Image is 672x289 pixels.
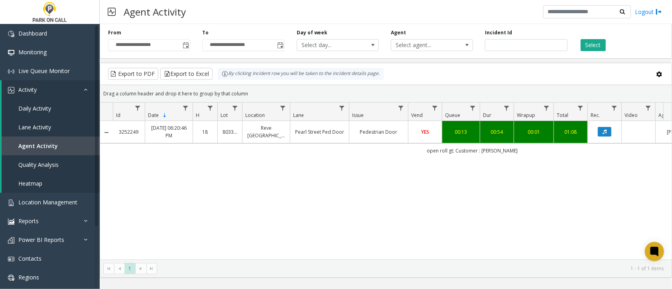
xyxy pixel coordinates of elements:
[413,128,437,136] a: YES
[581,39,606,51] button: Select
[391,40,456,51] span: Select agent...
[8,275,14,281] img: 'icon'
[643,103,654,113] a: Video Filter Menu
[609,103,620,113] a: Rec. Filter Menu
[150,124,188,139] a: [DATE] 06:20:46 PM
[411,112,423,119] span: Vend
[108,68,158,80] button: Export to PDF
[391,29,406,36] label: Agent
[8,31,14,37] img: 'icon'
[18,30,47,37] span: Dashboard
[218,68,384,80] div: By clicking Incident row you will be taken to the incident details page.
[447,128,475,136] a: 00:13
[100,87,672,101] div: Drag a column header and drop it here to group by that column
[354,128,403,136] a: Pedestrian Door
[108,2,116,22] img: pageIcon
[278,103,288,113] a: Location Filter Menu
[18,86,37,93] span: Activity
[2,118,100,137] a: Lane Activity
[18,161,59,168] span: Quality Analysis
[483,112,491,119] span: Dur
[467,103,478,113] a: Queue Filter Menu
[18,255,41,262] span: Contacts
[8,218,14,225] img: 'icon'
[541,103,552,113] a: Wrapup Filter Menu
[222,71,228,77] img: infoIcon.svg
[18,105,51,112] span: Daily Activity
[116,112,120,119] span: Id
[2,99,100,118] a: Daily Activity
[223,128,237,136] a: 803301
[2,174,100,193] a: Heatmap
[485,128,509,136] a: 00:54
[295,128,344,136] a: Pearl Street Ped Door
[2,155,100,174] a: Quality Analysis
[221,112,228,119] span: Lot
[501,103,512,113] a: Dur Filter Menu
[18,67,70,75] span: Live Queue Monitor
[421,129,429,135] span: YES
[108,29,121,36] label: From
[658,112,672,119] span: Agent
[293,112,304,119] span: Lane
[352,112,364,119] span: Issue
[160,68,213,80] button: Export to Excel
[297,40,362,51] span: Select day...
[148,112,159,119] span: Date
[2,80,100,99] a: Activity
[118,128,140,136] a: 3252249
[591,112,600,119] span: Rec.
[18,180,42,187] span: Heatmap
[635,8,662,16] a: Logout
[517,112,535,119] span: Wrapup
[132,103,143,113] a: Id Filter Menu
[202,29,209,36] label: To
[162,265,664,272] kendo-pager-info: 1 - 1 of 1 items
[18,273,39,281] span: Regions
[18,217,39,225] span: Reports
[18,48,47,56] span: Monitoring
[559,128,583,136] a: 01:08
[181,40,190,51] span: Toggle popup
[18,198,77,206] span: Location Management
[18,236,64,243] span: Power BI Reports
[162,112,168,119] span: Sortable
[8,49,14,56] img: 'icon'
[575,103,586,113] a: Total Filter Menu
[337,103,347,113] a: Lane Filter Menu
[297,29,328,36] label: Day of week
[247,124,285,139] a: Reve [GEOGRAPHIC_DATA]
[230,103,240,113] a: Lot Filter Menu
[18,123,51,131] span: Lane Activity
[2,137,100,155] a: Agent Activity
[625,112,638,119] span: Video
[557,112,568,119] span: Total
[100,129,113,136] a: Collapse Details
[245,112,265,119] span: Location
[276,40,284,51] span: Toggle popup
[120,2,190,22] h3: Agent Activity
[18,142,58,150] span: Agent Activity
[656,8,662,16] img: logout
[205,103,216,113] a: H Filter Menu
[100,103,672,259] div: Data table
[8,256,14,262] img: 'icon'
[180,103,191,113] a: Date Filter Menu
[8,68,14,75] img: 'icon'
[430,103,440,113] a: Vend Filter Menu
[196,112,199,119] span: H
[445,112,460,119] span: Queue
[8,200,14,206] img: 'icon'
[396,103,406,113] a: Issue Filter Menu
[124,263,135,274] span: Page 1
[485,29,512,36] label: Incident Id
[8,237,14,243] img: 'icon'
[198,128,213,136] a: 18
[519,128,549,136] a: 00:01
[8,87,14,93] img: 'icon'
